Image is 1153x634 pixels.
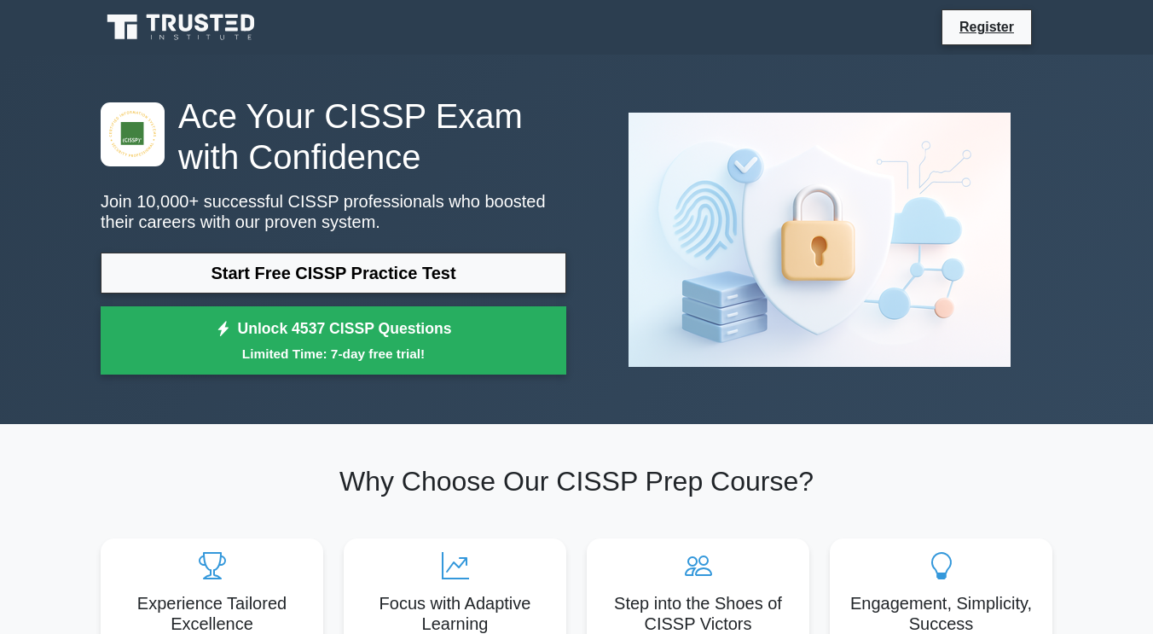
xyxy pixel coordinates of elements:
a: Unlock 4537 CISSP QuestionsLimited Time: 7-day free trial! [101,306,566,375]
h5: Engagement, Simplicity, Success [843,593,1039,634]
h5: Experience Tailored Excellence [114,593,310,634]
h2: Why Choose Our CISSP Prep Course? [101,465,1052,497]
a: Start Free CISSP Practice Test [101,253,566,294]
p: Join 10,000+ successful CISSP professionals who boosted their careers with our proven system. [101,191,566,232]
h1: Ace Your CISSP Exam with Confidence [101,96,566,177]
h5: Step into the Shoes of CISSP Victors [600,593,796,634]
img: CISSP Preview [615,99,1024,381]
small: Limited Time: 7-day free trial! [122,344,545,364]
a: Register [949,16,1024,38]
h5: Focus with Adaptive Learning [357,593,553,634]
